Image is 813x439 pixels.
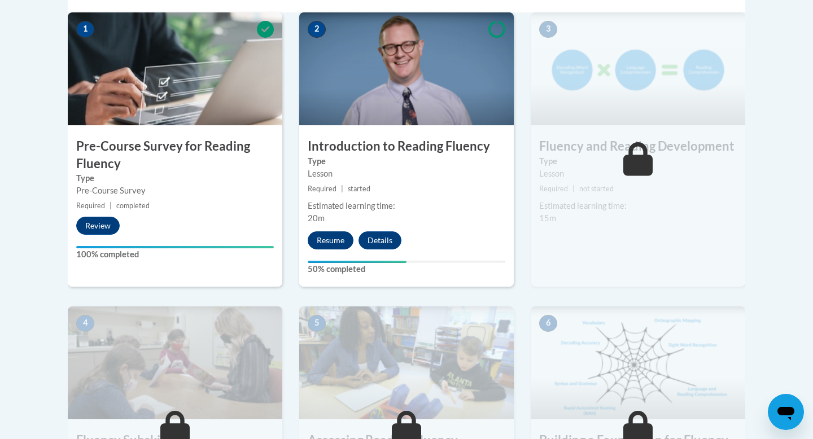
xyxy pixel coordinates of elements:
span: not started [579,185,614,193]
h3: Fluency and Reading Development [531,138,745,155]
div: Your progress [76,246,274,248]
div: Lesson [539,168,737,180]
div: Estimated learning time: [308,200,505,212]
span: 4 [76,315,94,332]
span: Required [308,185,336,193]
span: completed [116,201,150,210]
h3: Pre-Course Survey for Reading Fluency [68,138,282,173]
span: Required [76,201,105,210]
span: 15m [539,213,556,223]
span: Required [539,185,568,193]
span: 20m [308,213,325,223]
span: 5 [308,315,326,332]
span: | [341,185,343,193]
h3: Introduction to Reading Fluency [299,138,514,155]
label: Type [539,155,737,168]
div: Estimated learning time: [539,200,737,212]
img: Course Image [68,306,282,419]
span: | [572,185,575,193]
label: 50% completed [308,263,505,275]
img: Course Image [531,12,745,125]
label: Type [76,172,274,185]
span: | [110,201,112,210]
div: Lesson [308,168,505,180]
span: 2 [308,21,326,38]
button: Review [76,217,120,235]
iframe: Button to launch messaging window [768,394,804,430]
img: Course Image [68,12,282,125]
button: Resume [308,231,353,249]
button: Details [359,231,401,249]
label: Type [308,155,505,168]
span: 6 [539,315,557,332]
span: 3 [539,21,557,38]
span: 1 [76,21,94,38]
span: started [348,185,370,193]
img: Course Image [299,306,514,419]
img: Course Image [531,306,745,419]
div: Pre-Course Survey [76,185,274,197]
label: 100% completed [76,248,274,261]
img: Course Image [299,12,514,125]
div: Your progress [308,261,406,263]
